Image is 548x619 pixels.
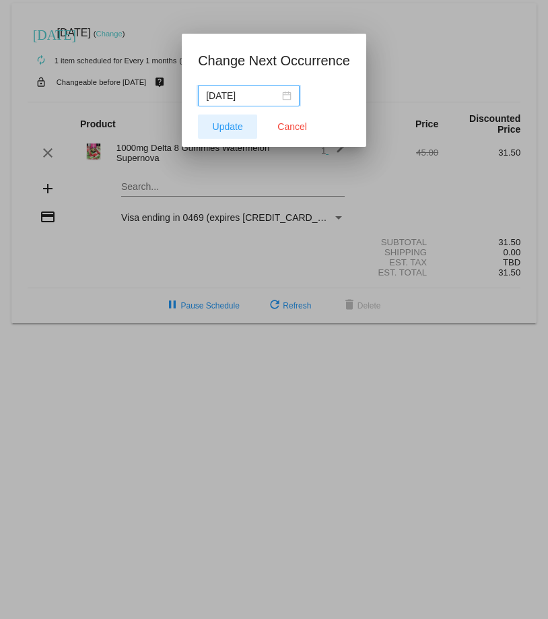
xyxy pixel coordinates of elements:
[206,88,279,103] input: Select date
[277,121,307,132] span: Cancel
[198,50,350,71] h1: Change Next Occurrence
[263,115,322,139] button: Close dialog
[198,115,257,139] button: Update
[213,121,243,132] span: Update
